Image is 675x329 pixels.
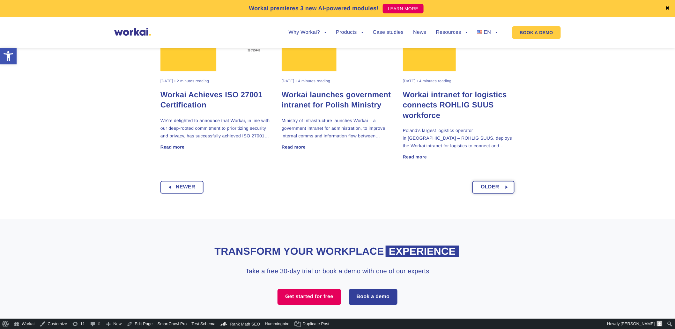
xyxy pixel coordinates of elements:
[160,79,209,84] div: [DATE] • 2 minutes reading
[160,117,272,140] p: We’re delighted to announce that Workai, in line with our deep-rooted commitment to prioritizing ...
[80,319,85,329] span: 11
[383,4,424,13] a: LEARN MORE
[605,319,665,329] a: Howdy,
[282,117,393,140] p: Ministry of Infrastructure launches Workai – a government intranet for administration, to improve...
[472,181,515,194] a: Older
[98,319,100,329] span: 0
[176,182,195,193] span: Newer
[11,319,37,329] a: Workai
[263,319,292,329] a: Hummingbird
[512,26,561,39] a: BOOK A DEMO
[289,30,326,35] a: Why Workai?
[484,30,491,35] span: EN
[336,30,363,35] a: Products
[403,127,515,150] p: Poland’s largest logistics operator in [GEOGRAPHIC_DATA] – ROHLIG SUUS, deploys the Workai intran...
[160,90,272,111] a: Workai Achieves ISO 27001 Certification
[481,182,499,193] span: Older
[160,181,204,194] a: Newer
[230,322,260,326] span: Rank Math SEO
[155,319,189,329] a: SmartCrawl Pro
[621,321,655,326] span: [PERSON_NAME]
[160,145,184,150] a: Read more
[403,90,515,121] a: Workai intranet for logistics connects ROHLIG SUUS workforce
[303,319,330,329] span: Duplicate Post
[218,319,263,329] a: Rank Math Dashboard
[436,30,468,35] a: Resources
[160,245,515,259] h2: Transform your workplace
[282,145,306,150] a: Read more
[189,319,218,329] a: Test Schema
[194,267,481,276] h3: Take a free 30-day trial or book a demo with one of our experts
[403,79,451,84] div: [DATE] • 4 minutes reading
[349,289,397,305] a: Book a demo
[403,155,427,159] a: Read more
[665,6,670,11] a: ✖
[37,319,70,329] a: Customize
[386,246,459,257] span: experience
[282,79,330,84] div: [DATE] • 4 minutes reading
[278,289,341,305] a: Get started for free
[373,30,404,35] a: Case studies
[413,30,426,35] a: News
[282,90,393,111] a: Workai launches government intranet for Polish Ministry
[249,4,379,13] p: Workai premieres 3 new AI-powered modules!
[124,319,155,329] a: Edit Page
[113,319,122,329] span: New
